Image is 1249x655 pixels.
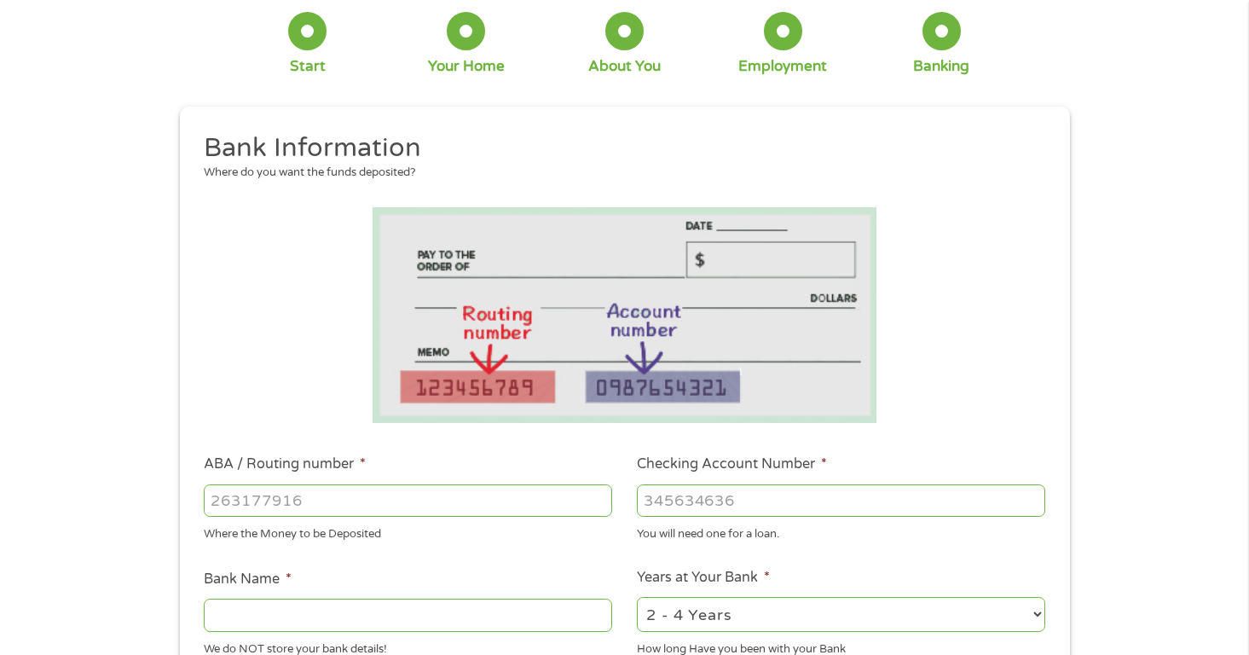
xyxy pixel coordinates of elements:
div: Start [290,57,326,76]
label: Years at Your Bank [637,569,770,587]
div: Where the Money to be Deposited [204,520,612,543]
label: Bank Name [204,571,292,588]
input: 345634636 [637,484,1045,517]
div: Your Home [428,57,505,76]
div: About You [588,57,661,76]
label: ABA / Routing number [204,455,366,473]
div: Where do you want the funds deposited? [204,165,1032,182]
label: Checking Account Number [637,455,827,473]
div: You will need one for a loan. [637,520,1045,543]
input: 263177916 [204,484,612,517]
div: Banking [913,57,969,76]
img: Routing number location [373,207,877,423]
h2: Bank Information [204,131,1032,165]
div: Employment [738,57,827,76]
